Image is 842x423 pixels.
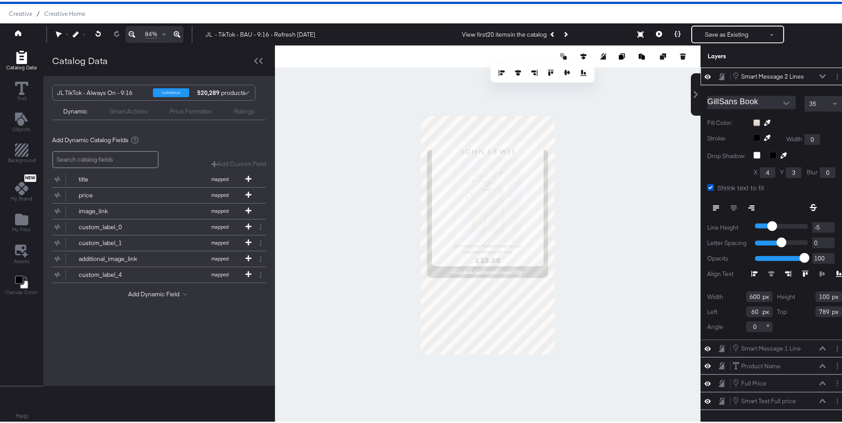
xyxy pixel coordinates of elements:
button: Layer Options [833,359,842,369]
div: Price Formatter [170,106,212,114]
div: additional_image_link [79,253,143,261]
button: titlemapped [52,170,255,185]
div: image_linkmapped [52,202,266,217]
div: title [79,174,143,182]
label: Stroke: [707,132,747,143]
div: Catalog Data [52,53,108,65]
label: Line Height [707,222,748,230]
div: titlemapped [52,170,266,185]
span: Text [17,93,27,100]
div: Smart Message 1 Line [741,343,801,351]
label: Y [780,166,784,175]
button: Add Rectangle [2,140,41,165]
span: mapped [195,270,244,276]
button: custom_label_1mapped [52,234,255,249]
button: Layer Options [833,395,842,404]
div: image_link [79,205,143,214]
label: Blur [807,166,818,175]
input: Search catalog fields [52,149,159,166]
span: mapped [195,174,244,181]
span: My Files [12,224,31,231]
label: Letter Spacing [707,237,748,245]
div: Dynamic [63,106,88,114]
span: 84% [145,28,157,37]
button: Paste image [639,50,648,59]
button: Product Name [732,360,781,369]
strong: 520,289 [196,83,221,98]
button: additional_image_linkmapped [52,249,255,265]
button: Smart Text Full price [732,394,796,404]
div: Product Name [741,360,781,369]
button: Add Files [7,209,36,234]
div: Smart Text Full price [741,395,796,404]
button: Help [9,407,34,423]
div: price [79,189,143,198]
div: pricemapped [52,186,266,201]
button: custom_label_0mapped [52,218,255,233]
button: image_linkmapped [52,202,255,217]
span: Canvas Color [5,287,38,294]
button: pricemapped [52,186,255,201]
label: X [754,166,758,175]
span: 35 [809,98,816,106]
div: commerce [153,87,189,95]
span: Add Dynamic Catalog Fields [52,134,129,143]
label: Drop Shadow: [707,150,747,159]
div: Layers [708,50,798,59]
span: mapped [195,238,244,244]
span: Assets [14,256,30,263]
div: custom_label_0 [79,221,143,230]
span: Creative [9,8,32,15]
span: Background [8,155,36,162]
span: Shrink text to fit [717,181,764,190]
button: Save as Existing [692,25,761,41]
span: New [24,174,36,179]
button: Layer Options [833,342,842,351]
div: custom_label_4 [79,269,143,277]
button: NewMy Brand [5,171,38,204]
div: JL TikTok - Always On - 9:16 [57,83,146,98]
button: Add Dynamic Field [128,288,190,297]
a: Creative Home [44,8,85,15]
div: View first 20 items in the catalog [462,29,547,37]
button: Full Price [732,377,767,386]
button: Open [780,95,793,108]
div: Smart Actions [110,106,148,114]
svg: Copy image [619,52,625,58]
button: custom_label_4mapped [52,265,255,281]
label: Top [777,306,787,314]
label: Width [786,133,802,142]
button: Next Product [559,25,571,41]
label: Left [707,306,717,314]
button: Add Text [7,109,36,134]
a: Help [15,410,28,419]
div: Ratings [234,106,255,114]
button: Text [10,78,34,103]
span: / [32,8,44,15]
div: custom_label_0mapped [52,218,266,233]
div: custom_label_4mapped [52,265,266,281]
div: Smart Message 2 Lines [741,71,804,79]
button: Smart Message 1 Line [732,342,801,351]
label: Height [777,291,795,299]
button: Copy image [619,50,628,59]
button: Add Rectangle [1,47,42,72]
span: Objects [12,124,31,131]
button: Add Custom Field [211,158,266,166]
button: Layer Options [833,377,842,386]
div: custom_label_1mapped [52,234,266,249]
label: Opacity [707,253,748,261]
span: Catalog Data [6,62,37,69]
span: mapped [195,222,244,228]
button: Layer Options [833,70,842,79]
button: Previous Product [547,25,559,41]
label: Width [707,291,723,299]
div: additional_image_linkmapped [52,249,266,265]
span: mapped [195,206,244,212]
svg: Paste image [639,52,645,58]
span: mapped [195,190,244,196]
label: Angle [707,321,723,329]
button: Assets [8,240,35,266]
